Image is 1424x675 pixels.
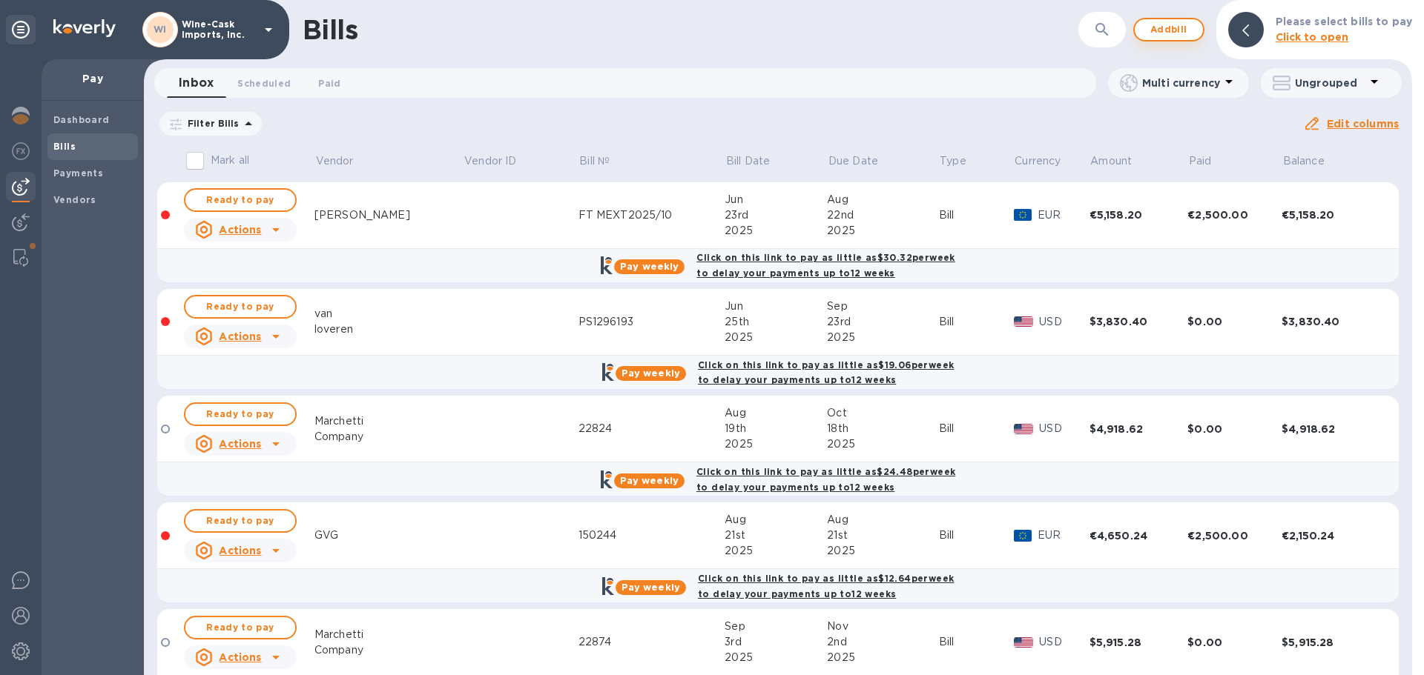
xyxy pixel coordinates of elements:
p: Mark all [211,153,249,168]
div: Aug [827,192,938,207]
div: GVG [314,528,464,543]
span: Bill № [579,153,629,169]
div: $3,830.40 [1282,314,1380,329]
p: Bill Date [726,153,770,169]
b: WI [154,24,167,35]
u: Actions [219,330,261,342]
span: Inbox [179,73,214,93]
p: Vendor ID [464,153,516,169]
button: Ready to pay [184,188,297,212]
p: EUR [1038,528,1090,543]
p: Currency [1015,153,1061,169]
div: Bill [939,421,1014,436]
div: Company [314,429,464,445]
b: Click on this link to pay as little as $19.06 per week to delay your payments up to 12 weeks [698,359,954,386]
div: $0.00 [1187,635,1282,650]
div: 2025 [725,543,827,559]
div: [PERSON_NAME] [314,207,464,223]
u: Actions [219,438,261,450]
p: EUR [1038,207,1090,223]
div: Unpin categories [6,15,36,44]
div: 25th [725,314,827,330]
div: 2025 [827,330,938,345]
h1: Bills [303,14,357,45]
div: Sep [827,299,938,314]
div: 2025 [827,543,938,559]
div: €5,158.20 [1090,207,1188,222]
div: 21st [725,528,827,543]
div: 2025 [725,223,827,239]
img: USD [1014,424,1034,434]
button: Ready to pay [184,402,297,426]
p: Ungrouped [1295,76,1365,90]
p: Pay [53,71,132,86]
div: Aug [827,512,938,528]
div: 2nd [827,634,938,650]
div: 2025 [827,650,938,665]
b: Pay weekly [620,261,679,272]
p: Balance [1283,153,1325,169]
div: €5,158.20 [1282,207,1380,222]
div: Jun [725,299,827,314]
div: Nov [827,619,938,634]
span: Due Date [828,153,897,169]
span: Ready to pay [197,619,283,636]
div: $3,830.40 [1090,314,1188,329]
div: Marchetti [314,627,464,642]
b: Pay weekly [620,475,679,486]
div: 2025 [725,436,827,452]
div: 2025 [725,650,827,665]
div: FT MEXT2025/10 [578,207,725,223]
span: Ready to pay [197,405,283,423]
span: Vendor ID [464,153,535,169]
div: Company [314,642,464,658]
span: Vendor [316,153,373,169]
div: van [314,306,464,322]
div: 23rd [725,207,827,223]
span: Add bill [1147,21,1191,39]
div: Sep [725,619,827,634]
div: Jun [725,192,827,207]
b: Pay weekly [622,368,680,379]
div: Bill [939,314,1014,330]
p: Bill № [579,153,610,169]
b: Vendors [53,194,96,205]
div: 150244 [578,528,725,543]
span: Ready to pay [197,191,283,209]
b: Pay weekly [622,582,680,593]
p: Wine-Cask Imports, Inc. [182,19,256,40]
span: Scheduled [237,76,291,91]
div: 22nd [827,207,938,223]
div: $4,918.62 [1090,422,1188,436]
p: USD [1039,421,1089,436]
u: Actions [219,651,261,663]
div: 19th [725,421,827,436]
div: Oct [827,405,938,421]
div: €2,500.00 [1187,207,1282,222]
p: Multi currency [1142,76,1220,90]
b: Click on this link to pay as little as $12.64 per week to delay your payments up to 12 weeks [698,573,954,599]
u: Actions [219,545,261,556]
b: Click to open [1276,31,1349,43]
span: Ready to pay [197,512,283,530]
img: USD [1014,637,1034,648]
b: Click on this link to pay as little as $30.32 per week to delay your payments up to 12 weeks [696,252,955,279]
div: 3rd [725,634,827,650]
u: Actions [219,224,261,236]
div: 2025 [827,223,938,239]
p: USD [1039,314,1089,330]
span: Paid [318,76,340,91]
div: Marchetti [314,413,464,429]
span: Balance [1283,153,1344,169]
button: Ready to pay [184,295,297,319]
div: $0.00 [1187,314,1282,329]
div: $0.00 [1187,422,1282,436]
div: $5,915.28 [1090,635,1188,650]
p: Filter Bills [182,117,240,130]
button: Addbill [1133,18,1204,41]
div: 22824 [578,421,725,436]
p: Type [940,153,966,169]
div: Bill [939,207,1014,223]
span: Type [940,153,986,169]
